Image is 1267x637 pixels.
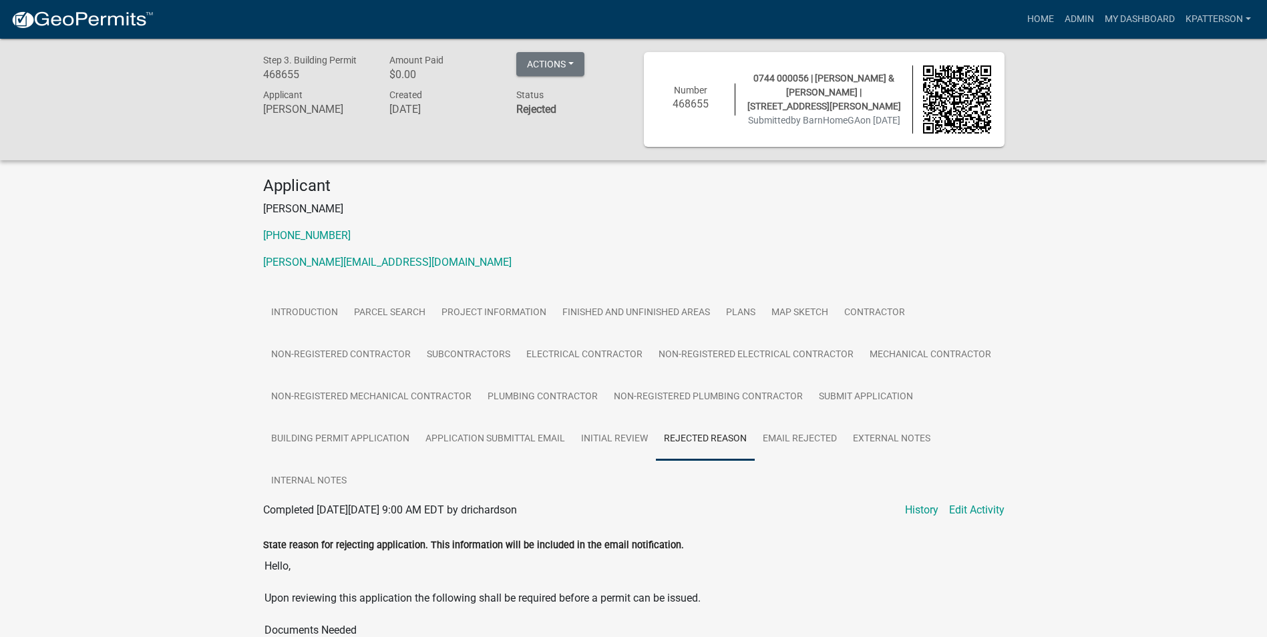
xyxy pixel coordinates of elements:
a: Rejected Reason [656,418,755,461]
a: Non-Registered Electrical Contractor [651,334,862,377]
a: Home [1022,7,1059,32]
a: Non-Registered Mechanical Contractor [263,376,480,419]
button: Actions [516,52,584,76]
img: QR code [923,65,991,134]
span: Completed [DATE][DATE] 9:00 AM EDT by drichardson [263,503,517,516]
span: Number [674,85,707,95]
a: Subcontractors [419,334,518,377]
h4: Applicant [263,176,1005,196]
a: Map Sketch [763,292,836,335]
span: Created [389,89,422,100]
span: Step 3. Building Permit [263,55,357,65]
a: Non-Registered Contractor [263,334,419,377]
a: Plans [718,292,763,335]
a: Initial Review [573,418,656,461]
a: Mechanical Contractor [862,334,999,377]
a: Plumbing Contractor [480,376,606,419]
h6: 468655 [657,97,725,110]
span: Applicant [263,89,303,100]
h6: $0.00 [389,68,496,81]
p: [PERSON_NAME] [263,201,1005,217]
span: by BarnHomeGA [791,115,860,126]
a: Internal Notes [263,460,355,503]
span: Status [516,89,544,100]
h6: [DATE] [389,103,496,116]
a: Finished and Unfinished Areas [554,292,718,335]
a: Project Information [433,292,554,335]
span: Amount Paid [389,55,443,65]
a: Application Submittal Email [417,418,573,461]
a: External Notes [845,418,938,461]
a: Introduction [263,292,346,335]
span: 0744 000056 | [PERSON_NAME] & [PERSON_NAME] | [STREET_ADDRESS][PERSON_NAME] [747,73,901,112]
a: KPATTERSON [1180,7,1256,32]
span: Submitted on [DATE] [748,115,900,126]
a: Admin [1059,7,1099,32]
a: History [905,502,938,518]
a: Electrical Contractor [518,334,651,377]
a: Submit Application [811,376,921,419]
a: Building Permit Application [263,418,417,461]
a: [PHONE_NUMBER] [263,229,351,242]
h6: [PERSON_NAME] [263,103,370,116]
strong: Rejected [516,103,556,116]
a: My Dashboard [1099,7,1180,32]
label: State reason for rejecting application. This information will be included in the email notification. [263,541,684,550]
a: Non-Registered Plumbing Contractor [606,376,811,419]
a: [PERSON_NAME][EMAIL_ADDRESS][DOMAIN_NAME] [263,256,512,268]
h6: 468655 [263,68,370,81]
a: Edit Activity [949,502,1005,518]
a: Email Rejected [755,418,845,461]
a: Contractor [836,292,913,335]
a: Parcel search [346,292,433,335]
